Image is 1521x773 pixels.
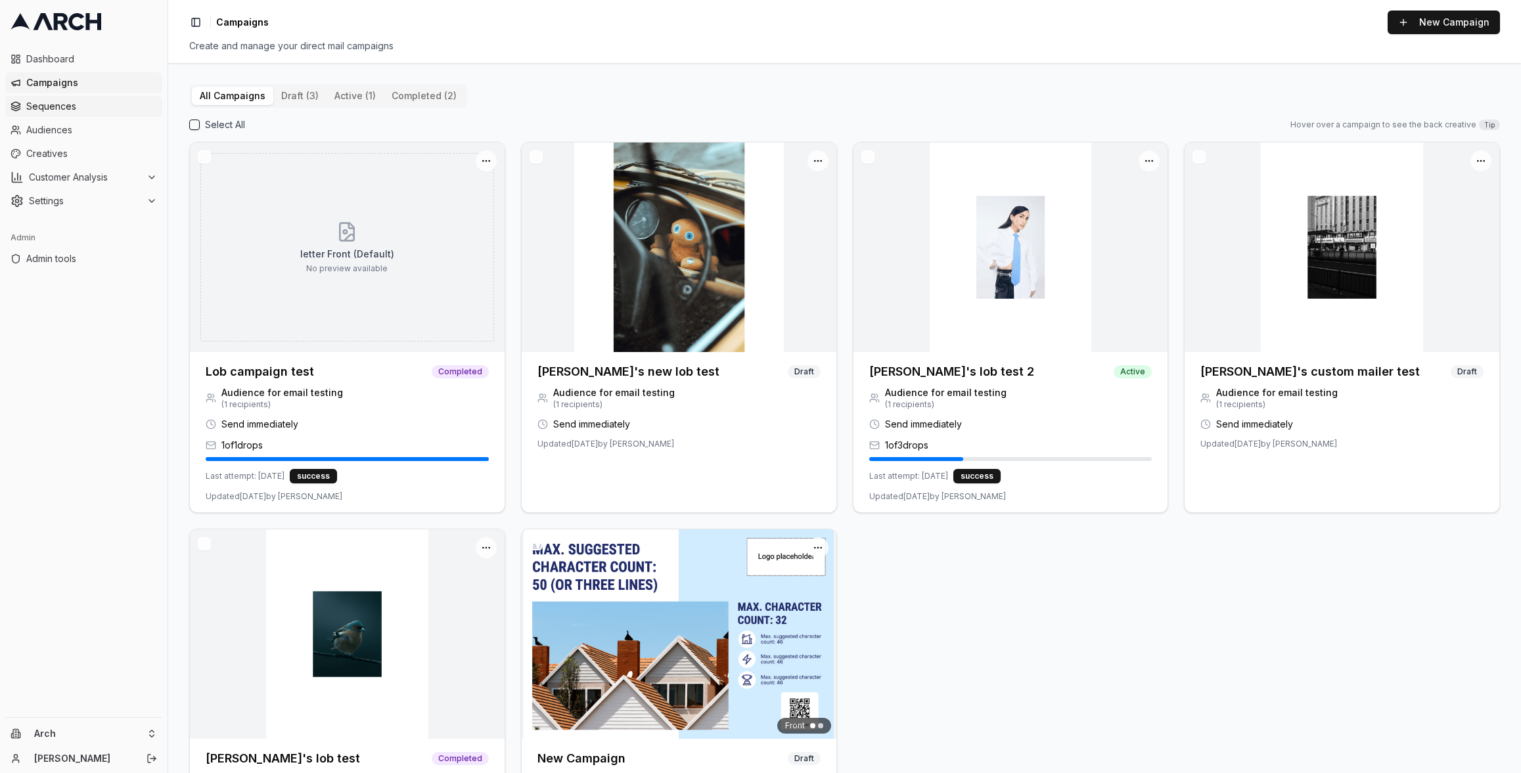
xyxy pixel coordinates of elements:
label: Select All [205,118,245,131]
button: New Campaign [1388,11,1500,34]
span: Send immediately [885,418,962,431]
button: completed (2) [384,87,465,105]
button: Log out [143,749,161,768]
p: letter Front (Default) [300,248,394,261]
span: Draft [788,365,821,378]
span: Send immediately [1216,418,1293,431]
button: draft (3) [273,87,327,105]
span: Audience for email testing [885,386,1007,399]
span: Creatives [26,147,157,160]
span: Dashboard [26,53,157,66]
span: Active [1114,365,1152,378]
button: Customer Analysis [5,167,162,188]
a: Dashboard [5,49,162,70]
span: Draft [788,752,821,765]
span: Admin tools [26,252,157,265]
a: Creatives [5,143,162,164]
div: Create and manage your direct mail campaigns [189,39,1500,53]
span: Audience for email testing [221,386,343,399]
span: Send immediately [221,418,298,431]
img: Front creative for Matt's custom mailer test [1185,143,1499,352]
img: Front creative for New Campaign [522,529,836,739]
h3: New Campaign [537,749,625,768]
span: Customer Analysis [29,171,141,184]
svg: Front creative preview [336,221,357,242]
span: Completed [432,752,489,765]
a: Audiences [5,120,162,141]
span: Last attempt: [DATE] [206,471,284,481]
p: No preview available [306,263,388,274]
h3: [PERSON_NAME]'s lob test [206,749,360,768]
span: Settings [29,194,141,208]
span: Sequences [26,100,157,113]
span: Updated [DATE] by [PERSON_NAME] [537,439,674,449]
h3: [PERSON_NAME]'s new lob test [537,363,719,381]
span: Campaigns [216,16,269,29]
span: ( 1 recipients) [1216,399,1338,410]
span: Audiences [26,123,157,137]
span: Send immediately [553,418,630,431]
a: Sequences [5,96,162,117]
span: Front [785,720,805,731]
span: Campaigns [26,76,157,89]
span: ( 1 recipients) [885,399,1007,410]
span: Updated [DATE] by [PERSON_NAME] [206,491,342,502]
div: Admin [5,227,162,248]
img: Front creative for Matt's lob test [190,529,505,739]
h3: [PERSON_NAME]'s lob test 2 [869,363,1034,381]
span: Updated [DATE] by [PERSON_NAME] [1200,439,1337,449]
span: 1 of 3 drops [885,439,928,452]
a: Admin tools [5,248,162,269]
span: Draft [1451,365,1484,378]
span: ( 1 recipients) [553,399,675,410]
div: success [290,469,337,483]
span: Completed [432,365,489,378]
span: ( 1 recipients) [221,399,343,410]
span: Arch [34,728,141,740]
span: Tip [1479,120,1500,130]
div: success [953,469,1001,483]
h3: Lob campaign test [206,363,314,381]
span: Updated [DATE] by [PERSON_NAME] [869,491,1006,502]
button: active (1) [327,87,384,105]
button: Settings [5,190,162,211]
img: Front creative for Matt's lob test 2 [853,143,1168,352]
span: Last attempt: [DATE] [869,471,948,481]
a: [PERSON_NAME] [34,752,132,765]
span: Hover over a campaign to see the back creative [1290,120,1476,130]
button: All Campaigns [192,87,273,105]
nav: breadcrumb [216,16,269,29]
h3: [PERSON_NAME]'s custom mailer test [1200,363,1420,381]
span: 1 of 1 drops [221,439,263,452]
img: Front creative for Matt's new lob test [522,143,836,352]
a: Campaigns [5,72,162,93]
span: Audience for email testing [1216,386,1338,399]
button: Arch [5,723,162,744]
span: Audience for email testing [553,386,675,399]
